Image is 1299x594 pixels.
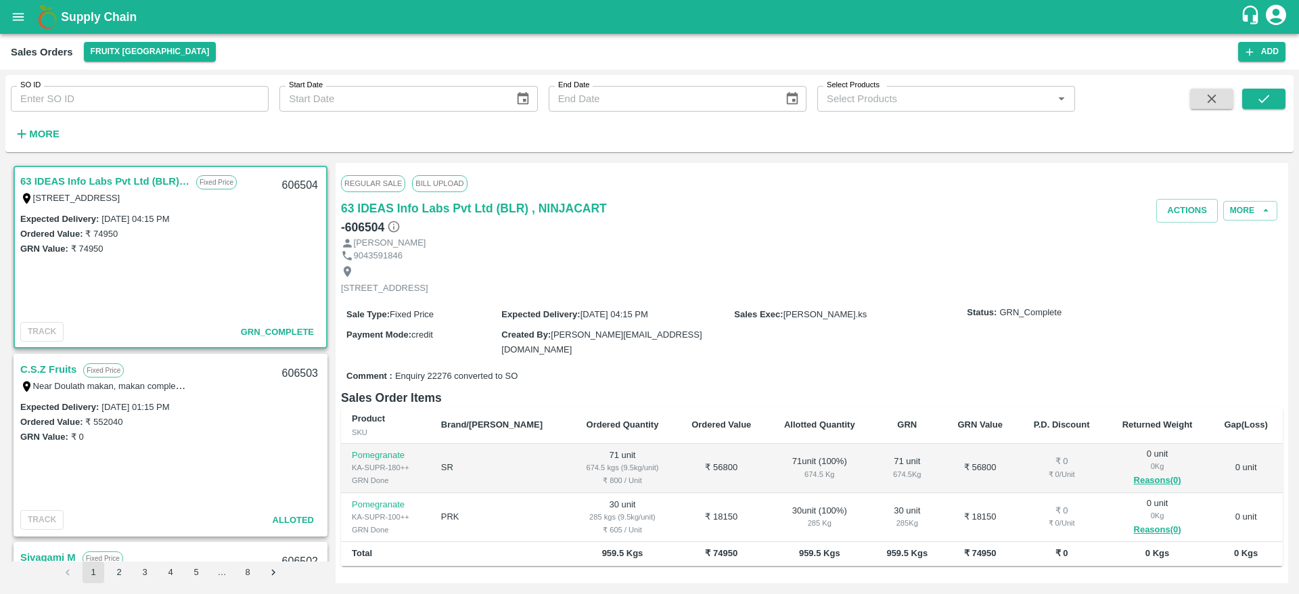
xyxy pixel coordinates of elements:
label: Expected Delivery : [20,214,99,224]
b: GRN Value [957,419,1002,430]
div: ₹ 605 / Unit [580,524,665,536]
td: ₹ 18150 [675,493,767,543]
input: Enter SO ID [11,86,269,112]
div: 674.5 kgs (9.5kg/unit) [580,461,665,474]
b: Ordered Quantity [587,419,659,430]
span: GRN_Complete [241,327,314,337]
button: open drawer [3,1,34,32]
label: [STREET_ADDRESS] [33,193,120,203]
b: Product [352,413,385,424]
label: Ordered Value: [20,229,83,239]
label: Expected Delivery : [501,309,580,319]
b: 959.5 Kgs [799,548,840,558]
span: Regular Sale [341,175,405,191]
b: 0 Kgs [1145,548,1169,558]
div: SKU [352,426,419,438]
p: Pomegranate [352,499,419,511]
a: Supply Chain [61,7,1240,26]
p: Fixed Price [196,175,237,189]
div: … [211,566,233,579]
b: 0 Kgs [1234,548,1258,558]
b: Supply Chain [61,10,137,24]
div: 606503 [274,358,326,390]
button: Go to page 3 [134,562,156,583]
div: ₹ 0 [1028,505,1095,518]
button: Reasons(0) [1116,522,1198,538]
label: Select Products [827,80,880,91]
a: 63 IDEAS Info Labs Pvt Ltd (BLR) , NINJACART [341,199,607,218]
div: Sales Orders [11,43,73,61]
span: GRN_Complete [999,306,1062,319]
div: KA-SUPR-100++ [352,511,419,523]
label: Expected Delivery : [20,402,99,412]
td: 0 unit [1209,444,1283,493]
div: 606504 [274,170,326,202]
div: 0 Kg [1116,460,1198,472]
button: Add [1238,42,1285,62]
label: SO ID [20,80,41,91]
a: C.S.Z Fruits [20,361,76,378]
div: 30 unit ( 100 %) [778,505,861,530]
button: Go to page 2 [108,562,130,583]
div: ₹ 0 [1028,455,1095,468]
div: 30 unit [882,505,932,530]
b: Returned Weight [1122,419,1193,430]
p: [PERSON_NAME] [354,237,426,250]
label: ₹ 552040 [85,417,122,427]
span: Alloted [273,515,314,525]
button: Go to page 8 [237,562,258,583]
h6: - 606504 [341,218,401,237]
label: Start Date [289,80,323,91]
label: Sales Exec : [734,309,783,319]
label: Status: [967,306,997,319]
div: 0 Kg [1116,509,1198,522]
label: End Date [558,80,589,91]
td: 71 unit [570,444,676,493]
nav: pagination navigation [55,562,286,583]
span: [DATE] 04:15 PM [580,309,648,319]
b: 959.5 Kgs [886,548,928,558]
button: Go to next page [263,562,284,583]
b: GRN [897,419,917,430]
input: Select Products [821,90,1049,108]
div: 71 unit ( 100 %) [778,455,861,480]
div: ₹ 0 / Unit [1028,468,1095,480]
button: Reasons(0) [1116,473,1198,488]
div: 285 Kg [882,517,932,529]
b: 959.5 Kgs [602,548,643,558]
label: GRN Value: [20,432,68,442]
div: 0 unit [1116,448,1198,488]
label: Created By : [501,329,551,340]
button: Choose date [779,86,805,112]
p: [STREET_ADDRESS] [341,282,428,295]
a: 63 IDEAS Info Labs Pvt Ltd (BLR) , NINJACART [20,173,189,190]
div: 285 kgs (9.5kg/unit) [580,511,665,523]
b: Ordered Value [691,419,751,430]
label: GRN Value: [20,244,68,254]
td: SR [430,444,570,493]
p: Fixed Price [83,363,124,378]
button: page 1 [83,562,104,583]
button: Go to page 5 [185,562,207,583]
label: ₹ 74950 [71,244,104,254]
input: End Date [549,86,774,112]
div: 606502 [274,546,326,578]
td: ₹ 56800 [675,444,767,493]
img: logo [34,3,61,30]
p: 9043591846 [354,250,403,262]
span: Fixed Price [390,309,434,319]
button: Open [1053,90,1070,108]
strong: More [29,129,60,139]
td: ₹ 56800 [942,444,1018,493]
div: customer-support [1240,5,1264,29]
button: Go to page 4 [160,562,181,583]
span: Bill Upload [412,175,467,191]
div: GRN Done [352,524,419,536]
div: 674.5 Kg [882,468,932,480]
span: [PERSON_NAME].ks [783,309,867,319]
button: Choose date [510,86,536,112]
b: Total [352,548,372,558]
b: ₹ 0 [1055,548,1068,558]
label: ₹ 74950 [85,229,118,239]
